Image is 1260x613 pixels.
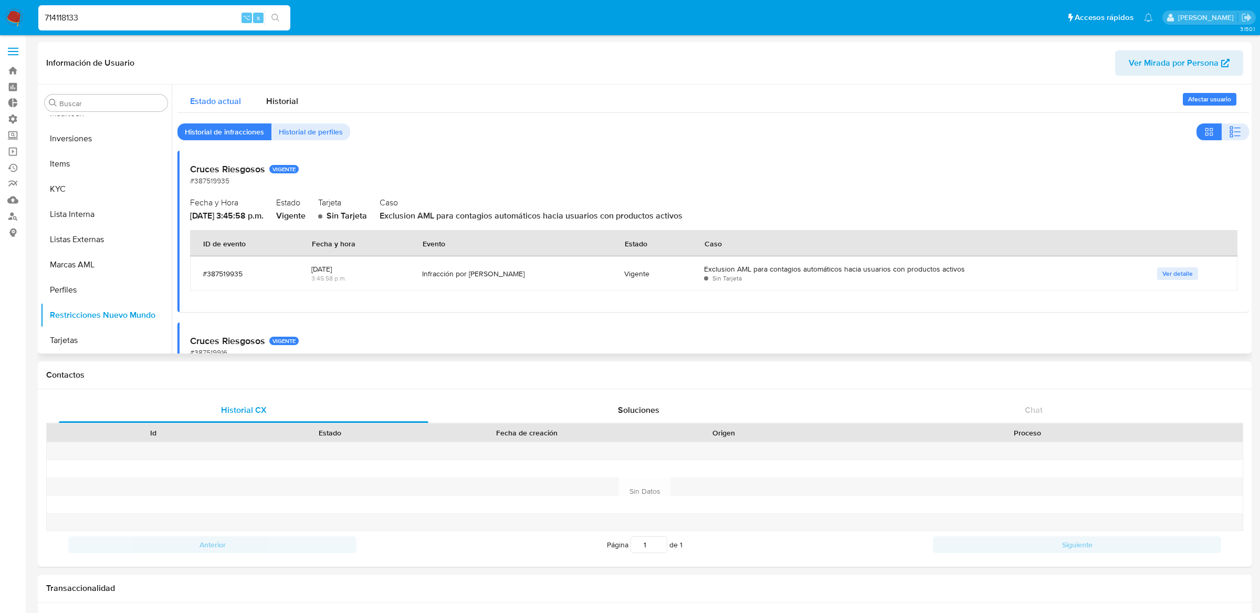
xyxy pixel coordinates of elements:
[46,583,1243,594] h1: Transaccionalidad
[1178,13,1237,23] p: eric.malcangi@mercadolibre.com
[46,370,1243,380] h1: Contactos
[40,126,172,151] button: Inversiones
[1241,12,1252,23] a: Salir
[72,428,234,438] div: Id
[1115,50,1243,76] button: Ver Mirada por Persona
[618,404,659,416] span: Soluciones
[1144,13,1153,22] a: Notificaciones
[243,13,250,23] span: ⌥
[1025,404,1043,416] span: Chat
[40,176,172,202] button: KYC
[40,277,172,303] button: Perfiles
[1075,12,1133,23] span: Accesos rápidos
[257,13,260,23] span: s
[40,151,172,176] button: Items
[643,428,804,438] div: Origen
[68,536,356,553] button: Anterior
[221,404,267,416] span: Historial CX
[40,227,172,252] button: Listas Externas
[426,428,628,438] div: Fecha de creación
[680,539,682,550] span: 1
[1129,50,1219,76] span: Ver Mirada por Persona
[40,252,172,277] button: Marcas AML
[607,536,682,553] span: Página de
[933,536,1221,553] button: Siguiente
[819,428,1235,438] div: Proceso
[249,428,411,438] div: Estado
[265,11,286,25] button: search-icon
[49,99,57,107] button: Buscar
[40,202,172,227] button: Lista Interna
[40,303,172,328] button: Restricciones Nuevo Mundo
[59,99,163,108] input: Buscar
[38,11,290,25] input: Buscar usuario o caso...
[40,328,172,353] button: Tarjetas
[46,58,134,68] h1: Información de Usuario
